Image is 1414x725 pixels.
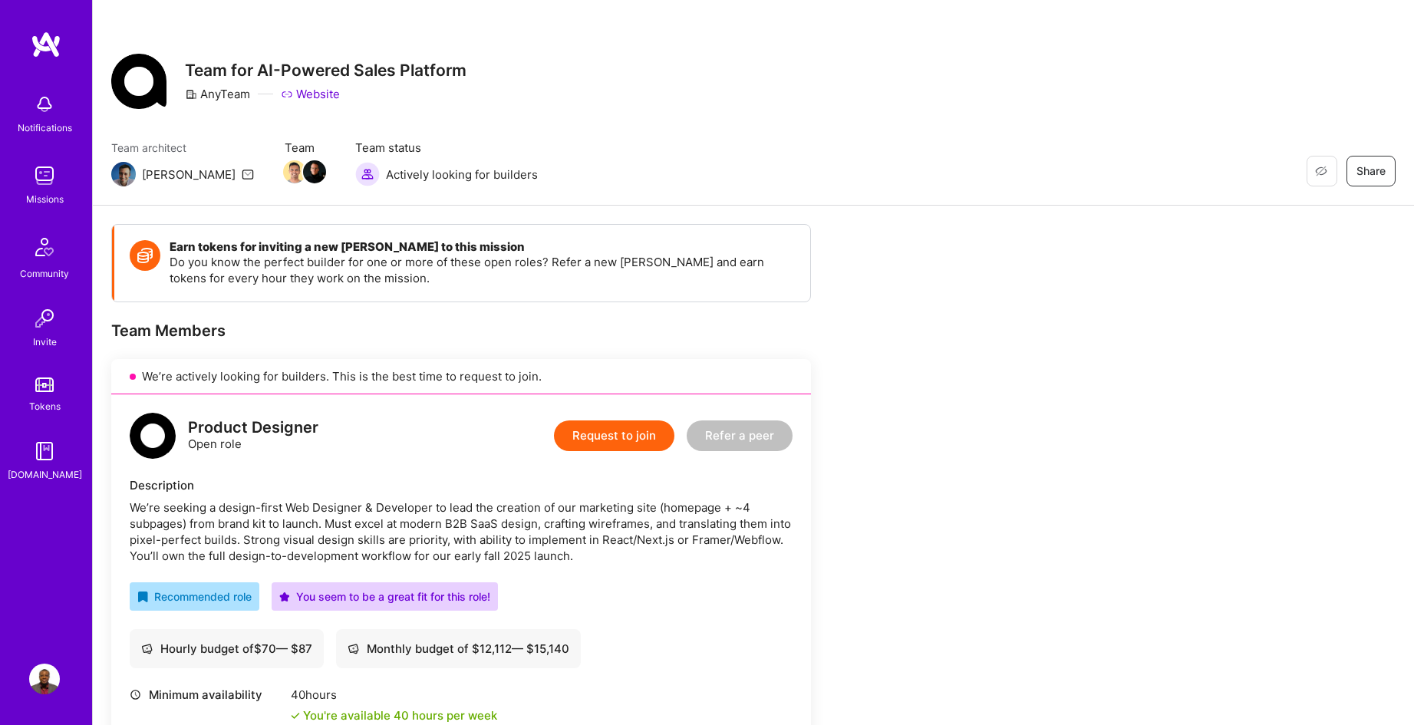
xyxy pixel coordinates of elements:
[8,466,82,483] div: [DOMAIN_NAME]
[130,240,160,271] img: Token icon
[111,321,811,341] div: Team Members
[188,420,318,436] div: Product Designer
[348,641,569,657] div: Monthly budget of $ 12,112 — $ 15,140
[29,160,60,191] img: teamwork
[348,643,359,654] i: icon Cash
[26,191,64,207] div: Missions
[35,377,54,392] img: tokens
[130,413,176,459] img: logo
[142,166,236,183] div: [PERSON_NAME]
[141,643,153,654] i: icon Cash
[291,687,497,703] div: 40 hours
[170,254,795,286] p: Do you know the perfect builder for one or more of these open roles? Refer a new [PERSON_NAME] an...
[29,398,61,414] div: Tokens
[185,86,250,102] div: AnyTeam
[29,664,60,694] img: User Avatar
[188,420,318,452] div: Open role
[29,436,60,466] img: guide book
[1356,163,1386,179] span: Share
[185,88,197,101] i: icon CompanyGray
[111,54,166,109] img: Company Logo
[170,240,795,254] h4: Earn tokens for inviting a new [PERSON_NAME] to this mission
[355,162,380,186] img: Actively looking for builders
[285,140,325,156] span: Team
[386,166,538,183] span: Actively looking for builders
[18,120,72,136] div: Notifications
[355,140,538,156] span: Team status
[291,711,300,720] i: icon Check
[111,162,136,186] img: Team Architect
[1315,165,1327,177] i: icon EyeClosed
[130,477,793,493] div: Description
[554,420,674,451] button: Request to join
[26,229,63,265] img: Community
[111,359,811,394] div: We’re actively looking for builders. This is the best time to request to join.
[303,160,326,183] img: Team Member Avatar
[33,334,57,350] div: Invite
[29,303,60,334] img: Invite
[279,588,490,605] div: You seem to be a great fit for this role!
[279,592,290,602] i: icon PurpleStar
[29,89,60,120] img: bell
[130,499,793,564] div: We’re seeking a design-first Web Designer & Developer to lead the creation of our marketing site ...
[31,31,61,58] img: logo
[281,86,340,102] a: Website
[141,641,312,657] div: Hourly budget of $ 70 — $ 87
[137,592,148,602] i: icon RecommendedBadge
[291,707,497,723] div: You're available 40 hours per week
[687,420,793,451] button: Refer a peer
[20,265,69,282] div: Community
[130,687,283,703] div: Minimum availability
[130,689,141,700] i: icon Clock
[242,168,254,180] i: icon Mail
[137,588,252,605] div: Recommended role
[283,160,306,183] img: Team Member Avatar
[111,140,254,156] span: Team architect
[185,61,466,80] h3: Team for AI-Powered Sales Platform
